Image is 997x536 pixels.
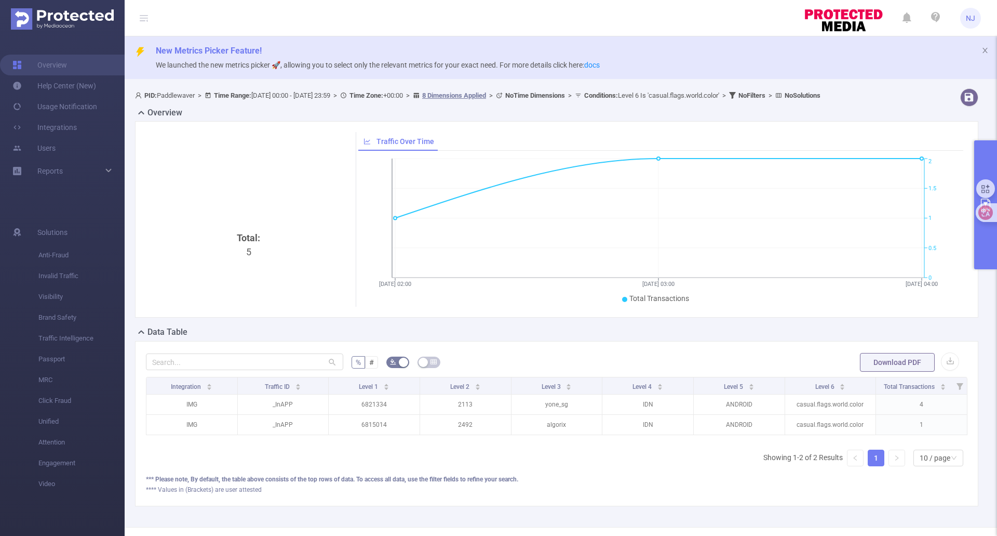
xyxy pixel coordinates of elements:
span: Click Fraud [38,390,125,411]
span: Integration [171,383,203,390]
p: casual.flags.world.color [785,395,876,414]
span: We launched the new metrics picker 🚀, allowing you to select only the relevant metrics for your e... [156,61,600,69]
span: Traffic ID [265,383,291,390]
button: icon: close [981,45,989,56]
span: MRC [38,370,125,390]
span: > [486,91,496,99]
li: Next Page [888,450,905,466]
p: casual.flags.world.color [785,415,876,435]
p: IDN [602,395,693,414]
span: Brand Safety [38,307,125,328]
i: icon: caret-down [940,386,946,389]
span: Traffic Over Time [376,137,434,146]
tspan: 1 [928,215,932,222]
span: Total Transactions [629,294,689,303]
tspan: [DATE] 03:00 [642,281,675,287]
span: Video [38,474,125,494]
div: Sort [206,382,212,388]
span: Level 3 [542,383,562,390]
li: 1 [868,450,884,466]
div: Sort [565,382,572,388]
div: *** Please note, By default, the table above consists of the top rows of data. To access all data... [146,475,967,484]
span: > [195,91,205,99]
b: No Solutions [785,91,820,99]
i: icon: line-chart [363,138,371,145]
a: Help Center (New) [12,75,96,96]
b: PID: [144,91,157,99]
i: icon: bg-colors [390,359,396,365]
i: icon: left [852,455,858,461]
i: icon: caret-up [475,382,480,385]
span: Level 5 [724,383,745,390]
a: Integrations [12,117,77,138]
i: icon: caret-down [207,386,212,389]
a: Overview [12,55,67,75]
i: icon: caret-up [940,382,946,385]
i: icon: caret-down [840,386,845,389]
tspan: 0 [928,274,932,281]
li: Previous Page [847,450,864,466]
i: icon: close [981,47,989,54]
span: Reports [37,167,63,175]
b: No Filters [738,91,765,99]
p: yone_sg [511,395,602,414]
p: 6815014 [329,415,420,435]
i: icon: caret-up [840,382,845,385]
li: Showing 1-2 of 2 Results [763,450,843,466]
p: 1 [876,415,967,435]
div: Sort [748,382,755,388]
div: Sort [475,382,481,388]
span: Invalid Traffic [38,266,125,286]
tspan: 1.5 [928,185,936,192]
i: icon: caret-down [295,386,301,389]
i: icon: caret-up [657,382,663,385]
span: > [719,91,729,99]
p: ANDROID [694,395,785,414]
span: # [369,358,374,367]
i: icon: caret-up [207,382,212,385]
i: icon: caret-down [566,386,572,389]
p: IMG [146,395,237,414]
span: Paddlewaver [DATE] 00:00 - [DATE] 23:59 +00:00 [135,91,820,99]
span: > [765,91,775,99]
button: Download PDF [860,353,935,372]
tspan: 0.5 [928,245,936,252]
p: IDN [602,415,693,435]
div: Sort [839,382,845,388]
i: icon: down [951,455,957,462]
p: _InAPP [238,395,329,414]
span: Visibility [38,286,125,307]
span: > [403,91,413,99]
span: Passport [38,349,125,370]
a: Usage Notification [12,96,97,117]
i: icon: right [894,455,900,461]
div: 10 / page [920,450,950,466]
b: Conditions : [584,91,618,99]
i: icon: caret-down [748,386,754,389]
b: Time Range: [214,91,251,99]
span: Level 2 [450,383,471,390]
b: No Time Dimensions [505,91,565,99]
h2: Overview [147,107,182,119]
i: icon: caret-down [657,386,663,389]
div: Sort [383,382,389,388]
h2: Data Table [147,326,187,338]
i: Filter menu [952,377,967,394]
i: icon: caret-up [384,382,389,385]
a: Users [12,138,56,159]
span: Level 4 [632,383,653,390]
span: New Metrics Picker Feature! [156,46,262,56]
div: Sort [657,382,663,388]
img: Protected Media [11,8,114,30]
div: **** Values in (Brackets) are user attested [146,485,967,494]
span: Attention [38,432,125,453]
span: Level 1 [359,383,380,390]
b: Time Zone: [349,91,383,99]
span: Total Transactions [884,383,936,390]
span: % [356,358,361,367]
div: Sort [940,382,946,388]
div: Sort [295,382,301,388]
span: Unified [38,411,125,432]
tspan: [DATE] 02:00 [379,281,411,287]
a: docs [584,61,600,69]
